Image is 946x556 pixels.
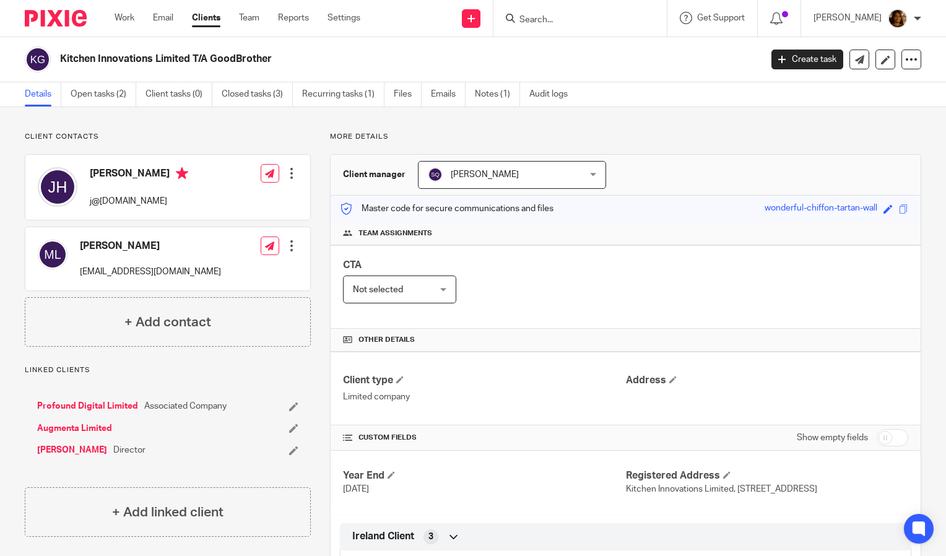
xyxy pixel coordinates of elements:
[518,15,630,26] input: Search
[153,12,173,24] a: Email
[80,240,221,253] h4: [PERSON_NAME]
[38,240,67,269] img: svg%3E
[358,228,432,238] span: Team assignments
[451,170,519,179] span: [PERSON_NAME]
[192,12,220,24] a: Clients
[37,400,138,412] a: Profound Digital Limited
[428,167,443,182] img: svg%3E
[124,313,211,332] h4: + Add contact
[394,82,422,106] a: Files
[144,400,227,412] span: Associated Company
[343,168,406,181] h3: Client manager
[25,82,61,106] a: Details
[358,335,415,345] span: Other details
[431,82,466,106] a: Emails
[340,202,553,215] p: Master code for secure communications and files
[814,12,882,24] p: [PERSON_NAME]
[626,469,908,482] h4: Registered Address
[343,391,625,403] p: Limited company
[71,82,136,106] a: Open tasks (2)
[328,12,360,24] a: Settings
[145,82,212,106] a: Client tasks (0)
[80,266,221,278] p: [EMAIL_ADDRESS][DOMAIN_NAME]
[90,195,188,207] p: j@[DOMAIN_NAME]
[343,260,362,270] span: CTA
[888,9,908,28] img: Arvinder.jpeg
[112,503,223,522] h4: + Add linked client
[37,422,112,435] a: Augmenta Limited
[343,469,625,482] h4: Year End
[797,432,868,444] label: Show empty fields
[771,50,843,69] a: Create task
[60,53,614,66] h2: Kitchen Innovations Limited T/A GoodBrother
[37,444,107,456] a: [PERSON_NAME]
[428,531,433,543] span: 3
[626,485,817,493] span: Kitchen Innovations Limited, [STREET_ADDRESS]
[25,46,51,72] img: svg%3E
[25,10,87,27] img: Pixie
[25,365,311,375] p: Linked clients
[330,132,921,142] p: More details
[353,285,403,294] span: Not selected
[25,132,311,142] p: Client contacts
[115,12,134,24] a: Work
[343,433,625,443] h4: CUSTOM FIELDS
[343,485,369,493] span: [DATE]
[176,167,188,180] i: Primary
[302,82,384,106] a: Recurring tasks (1)
[239,12,259,24] a: Team
[697,14,745,22] span: Get Support
[113,444,145,456] span: Director
[222,82,293,106] a: Closed tasks (3)
[765,202,877,216] div: wonderful-chiffon-tartan-wall
[90,167,188,183] h4: [PERSON_NAME]
[475,82,520,106] a: Notes (1)
[626,374,908,387] h4: Address
[343,374,625,387] h4: Client type
[529,82,577,106] a: Audit logs
[352,530,414,543] span: Ireland Client
[278,12,309,24] a: Reports
[38,167,77,207] img: svg%3E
